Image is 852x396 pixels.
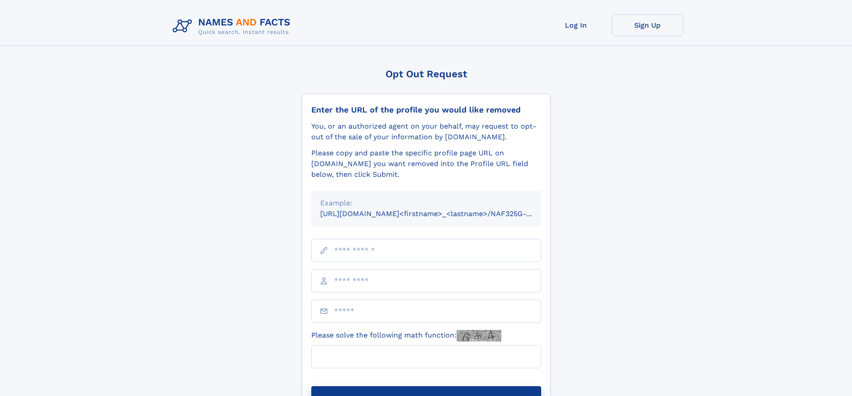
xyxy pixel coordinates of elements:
[612,14,683,36] a: Sign Up
[302,68,551,79] div: Opt Out Request
[320,209,558,218] small: [URL][DOMAIN_NAME]<firstname>_<lastname>/NAF325G-xxxxxxxx
[320,198,532,208] div: Example:
[311,148,541,180] div: Please copy and paste the specific profile page URL on [DOMAIN_NAME] you want removed into the Pr...
[311,105,541,115] div: Enter the URL of the profile you would like removed
[311,121,541,142] div: You, or an authorized agent on your behalf, may request to opt-out of the sale of your informatio...
[540,14,612,36] a: Log In
[311,330,501,342] label: Please solve the following math function:
[169,14,298,38] img: Logo Names and Facts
